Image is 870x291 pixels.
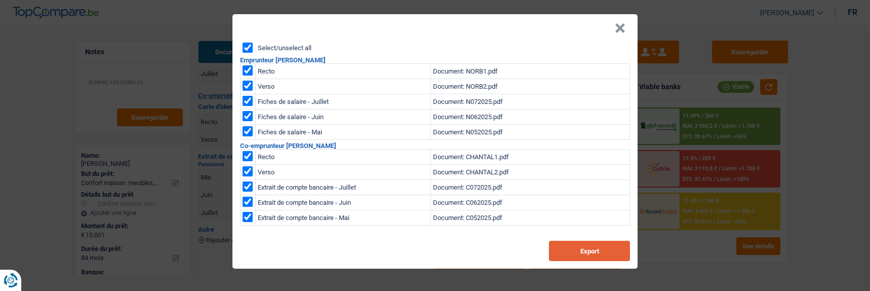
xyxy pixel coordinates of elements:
[256,210,431,226] td: Extrait de compte bancaire - Mai
[256,150,431,165] td: Recto
[615,23,625,33] button: Close
[258,45,311,51] label: Select/unselect all
[431,64,630,79] td: Document: NORB1.pdf
[256,180,431,195] td: Extrait de compte bancaire - Juillet
[549,241,630,261] button: Export
[256,110,431,125] td: Fiches de salaire - Juin
[431,125,630,140] td: Document: N052025.pdf
[256,195,431,210] td: Extrait de compte bancaire - Juin
[431,165,630,180] td: Document: CHANTAL2.pdf
[240,142,630,149] h2: Co-emprunteur [PERSON_NAME]
[431,94,630,110] td: Document: N072025.pdf
[431,180,630,195] td: Document: C072025.pdf
[431,79,630,94] td: Document: NORB2.pdf
[431,195,630,210] td: Document: C062025.pdf
[256,125,431,140] td: Fiches de salaire - Mai
[431,150,630,165] td: Document: CHANTAL1.pdf
[256,165,431,180] td: Verso
[256,64,431,79] td: Recto
[431,210,630,226] td: Document: C052025.pdf
[240,57,630,63] h2: Emprunteur [PERSON_NAME]
[256,94,431,110] td: Fiches de salaire - Juillet
[256,79,431,94] td: Verso
[431,110,630,125] td: Document: N062025.pdf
